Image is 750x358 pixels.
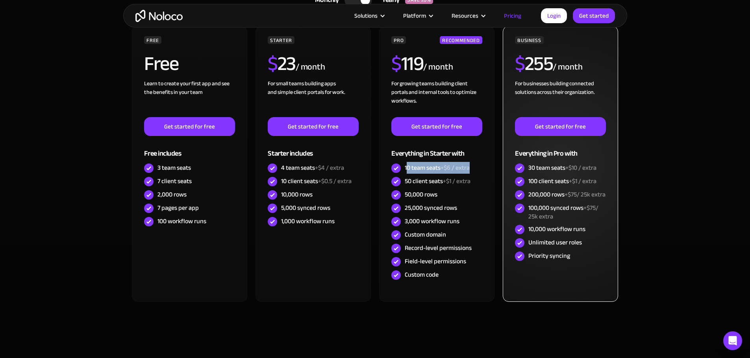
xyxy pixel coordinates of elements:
[405,230,446,239] div: Custom domain
[391,117,482,136] a: Get started for free
[281,177,352,185] div: 10 client seats
[403,11,426,21] div: Platform
[452,11,478,21] div: Resources
[515,136,606,162] div: Everything in Pro with
[723,331,742,350] div: Open Intercom Messenger
[268,136,358,162] div: Starter includes
[354,11,378,21] div: Solutions
[541,8,567,23] a: Login
[344,11,393,21] div: Solutions
[442,11,494,21] div: Resources
[268,79,358,117] div: For small teams building apps and simple client portals for work. ‍
[443,175,470,187] span: +$1 / extra
[405,270,439,279] div: Custom code
[565,189,606,200] span: +$75/ 25k extra
[391,45,401,82] span: $
[268,36,294,44] div: STARTER
[494,11,531,21] a: Pricing
[281,190,313,199] div: 10,000 rows
[528,204,606,221] div: 100,000 synced rows
[515,36,543,44] div: BUSINESS
[391,79,482,117] div: For growing teams building client portals and internal tools to optimize workflows.
[515,54,553,73] h2: 255
[405,257,466,266] div: Field-level permissions
[528,238,582,247] div: Unlimited user roles
[135,10,183,22] a: home
[281,163,344,172] div: 4 team seats
[528,252,570,260] div: Priority syncing
[515,45,525,82] span: $
[157,217,206,226] div: 100 workflow runs
[157,163,191,172] div: 3 team seats
[393,11,442,21] div: Platform
[405,244,472,252] div: Record-level permissions
[565,162,596,174] span: +$10 / extra
[515,79,606,117] div: For businesses building connected solutions across their organization. ‍
[157,190,187,199] div: 2,000 rows
[440,36,482,44] div: RECOMMENDED
[281,204,330,212] div: 5,000 synced rows
[528,202,598,222] span: +$75/ 25k extra
[528,177,596,185] div: 100 client seats
[315,162,344,174] span: +$4 / extra
[296,61,325,73] div: / month
[405,217,459,226] div: 3,000 workflow runs
[144,136,235,162] div: Free includes
[318,175,352,187] span: +$0.5 / extra
[528,163,596,172] div: 30 team seats
[144,79,235,117] div: Learn to create your first app and see the benefits in your team ‍
[405,190,437,199] div: 50,000 rows
[405,204,457,212] div: 25,000 synced rows
[515,117,606,136] a: Get started for free
[528,225,585,233] div: 10,000 workflow runs
[528,190,606,199] div: 200,000 rows
[391,36,406,44] div: PRO
[268,117,358,136] a: Get started for free
[268,45,278,82] span: $
[391,136,482,162] div: Everything in Starter with
[144,54,178,73] h2: Free
[144,117,235,136] a: Get started for free
[157,177,192,185] div: 7 client seats
[405,163,470,172] div: 10 team seats
[423,61,453,73] div: / month
[553,61,582,73] div: / month
[573,8,615,23] a: Get started
[441,162,470,174] span: +$6 / extra
[281,217,335,226] div: 1,000 workflow runs
[268,54,296,73] h2: 23
[569,175,596,187] span: +$1 / extra
[157,204,199,212] div: 7 pages per app
[144,36,161,44] div: FREE
[391,54,423,73] h2: 119
[405,177,470,185] div: 50 client seats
